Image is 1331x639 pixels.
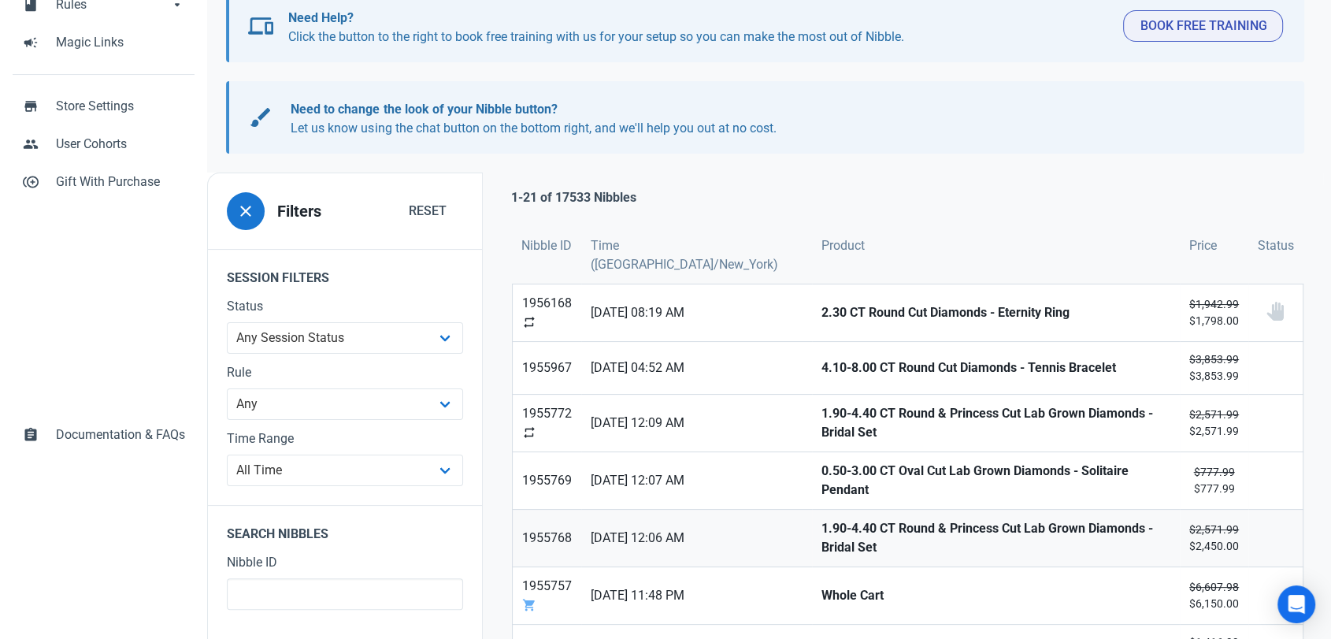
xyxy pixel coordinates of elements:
strong: 1.90-4.40 CT Round & Princess Cut Lab Grown Diamonds - Bridal Set [821,404,1170,442]
span: campaign [23,33,39,49]
s: $2,571.99 [1189,408,1239,421]
span: Book Free Training [1140,17,1266,35]
p: 1-21 of 17533 Nibbles [511,188,636,207]
p: Click the button to the right to book free training with us for your setup so you can make the mo... [288,9,1111,46]
strong: 4.10-8.00 CT Round Cut Diamonds - Tennis Bracelet [821,359,1170,377]
s: $777.99 [1193,466,1234,478]
a: $3,853.99$3,853.99 [1180,342,1248,394]
p: Let us know using the chat button on the bottom right, and we'll help you out at no cost. [291,100,1267,138]
a: 0.50-3.00 CT Oval Cut Lab Grown Diamonds - Solitaire Pendant [812,452,1180,509]
a: $777.99$777.99 [1180,452,1248,509]
a: [DATE] 04:52 AM [581,342,812,394]
legend: Session Filters [208,249,482,297]
b: Need Help? [288,10,354,25]
small: $2,571.99 [1189,407,1239,440]
span: control_point_duplicate [23,173,39,188]
small: $1,798.00 [1189,296,1239,329]
a: [DATE] 08:19 AM [581,284,812,341]
span: Store Settings [56,97,185,116]
a: [DATE] 12:06 AM [581,510,812,567]
strong: 1.90-4.40 CT Round & Princess Cut Lab Grown Diamonds - Bridal Set [821,519,1170,557]
span: [DATE] 12:09 AM [591,414,803,433]
a: $2,571.99$2,450.00 [1180,510,1248,567]
span: Product [821,236,865,255]
s: $1,942.99 [1189,298,1239,310]
a: [DATE] 11:48 PM [581,567,812,624]
span: close [236,202,255,221]
a: [DATE] 12:07 AM [581,452,812,509]
a: 1.90-4.40 CT Round & Princess Cut Lab Grown Diamonds - Bridal Set [812,395,1180,451]
button: Book Free Training [1123,10,1283,42]
a: 1955769 [513,452,581,509]
a: 1.90-4.40 CT Round & Princess Cut Lab Grown Diamonds - Bridal Set [812,510,1180,567]
a: peopleUser Cohorts [13,125,195,163]
span: [DATE] 12:07 AM [591,471,803,490]
span: [DATE] 11:48 PM [591,586,803,605]
span: people [23,135,39,150]
span: repeat [522,315,536,329]
span: repeat [522,425,536,440]
img: status_user_offer_unavailable.svg [1266,302,1285,321]
span: Time ([GEOGRAPHIC_DATA]/New_York) [591,236,803,274]
div: Open Intercom Messenger [1277,585,1315,623]
a: $1,942.99$1,798.00 [1180,284,1248,341]
span: devices [248,13,273,39]
s: $6,607.98 [1189,581,1239,593]
s: $3,853.99 [1189,353,1239,366]
label: Status [227,297,463,316]
a: 1955757shopping_cart [513,567,581,624]
button: Reset [392,195,463,227]
label: Nibble ID [227,553,463,572]
label: Time Range [227,429,463,448]
span: User Cohorts [56,135,185,154]
span: Status [1258,236,1294,255]
span: assignment [23,425,39,441]
span: [DATE] 08:19 AM [591,303,803,322]
a: 1955768 [513,510,581,567]
span: shopping_cart [522,598,536,612]
h3: Filters [277,202,321,221]
small: $6,150.00 [1189,579,1239,612]
a: 2.30 CT Round Cut Diamonds - Eternity Ring [812,284,1180,341]
a: $6,607.98$6,150.00 [1180,567,1248,624]
button: close [227,192,265,230]
small: $2,450.00 [1189,522,1239,555]
span: Documentation & FAQs [56,425,185,444]
strong: 0.50-3.00 CT Oval Cut Lab Grown Diamonds - Solitaire Pendant [821,462,1170,500]
legend: Search Nibbles [208,505,482,553]
span: Reset [409,202,447,221]
a: 1955772repeat [513,395,581,451]
b: Need to change the look of your Nibble button? [291,102,557,117]
span: brush [248,105,273,130]
span: [DATE] 12:06 AM [591,529,803,548]
a: storeStore Settings [13,87,195,125]
a: assignmentDocumentation & FAQs [13,416,195,454]
small: $777.99 [1189,464,1239,497]
a: Whole Cart [812,567,1180,624]
span: Nibble ID [521,236,572,255]
a: control_point_duplicateGift With Purchase [13,163,195,201]
a: [DATE] 12:09 AM [581,395,812,451]
label: Rule [227,363,463,382]
small: $3,853.99 [1189,351,1239,385]
span: [DATE] 04:52 AM [591,359,803,377]
span: store [23,97,39,113]
a: 1955967 [513,342,581,394]
span: Magic Links [56,33,185,52]
strong: Whole Cart [821,586,1170,605]
span: Price [1189,236,1217,255]
s: $2,571.99 [1189,523,1239,536]
a: 4.10-8.00 CT Round Cut Diamonds - Tennis Bracelet [812,342,1180,394]
a: campaignMagic Links [13,24,195,61]
span: Gift With Purchase [56,173,185,191]
a: $2,571.99$2,571.99 [1180,395,1248,451]
strong: 2.30 CT Round Cut Diamonds - Eternity Ring [821,303,1170,322]
a: 1956168repeat [513,284,581,341]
